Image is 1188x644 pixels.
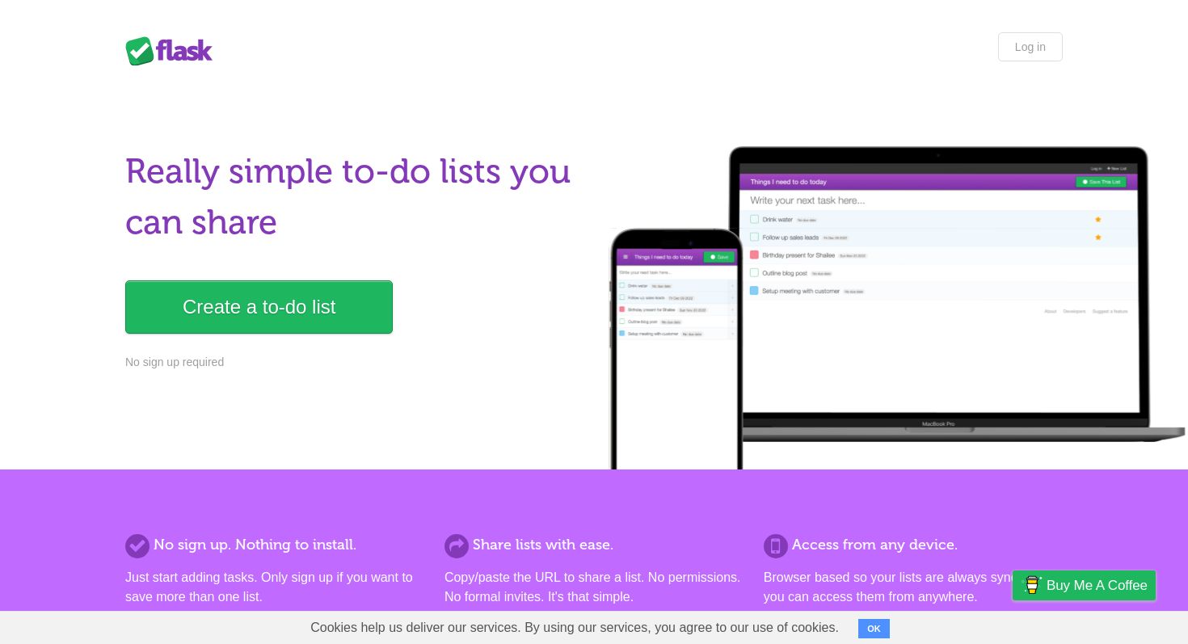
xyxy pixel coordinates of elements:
[764,534,1063,556] h2: Access from any device.
[125,36,222,65] div: Flask Lists
[1047,571,1148,600] span: Buy me a coffee
[1013,570,1156,600] a: Buy me a coffee
[125,534,424,556] h2: No sign up. Nothing to install.
[125,280,393,334] a: Create a to-do list
[764,568,1063,607] p: Browser based so your lists are always synced and you can access them from anywhere.
[125,568,424,607] p: Just start adding tasks. Only sign up if you want to save more than one list.
[998,32,1063,61] a: Log in
[858,619,890,638] button: OK
[444,534,744,556] h2: Share lists with ease.
[294,612,855,644] span: Cookies help us deliver our services. By using our services, you agree to our use of cookies.
[444,568,744,607] p: Copy/paste the URL to share a list. No permissions. No formal invites. It's that simple.
[125,354,584,371] p: No sign up required
[1021,571,1043,599] img: Buy me a coffee
[125,146,584,248] h1: Really simple to-do lists you can share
